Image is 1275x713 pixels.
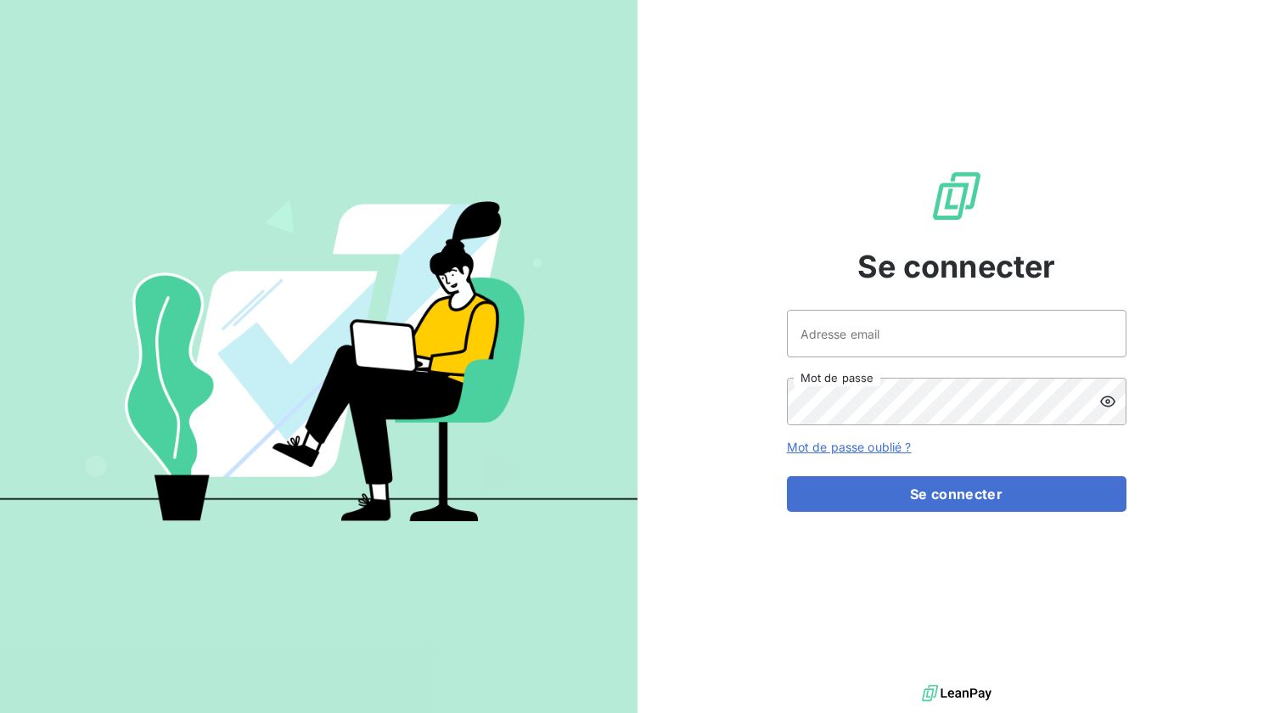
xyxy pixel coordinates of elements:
[922,681,991,706] img: logo
[787,440,912,454] a: Mot de passe oublié ?
[787,476,1126,512] button: Se connecter
[857,244,1056,289] span: Se connecter
[930,169,984,223] img: Logo LeanPay
[787,310,1126,357] input: placeholder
